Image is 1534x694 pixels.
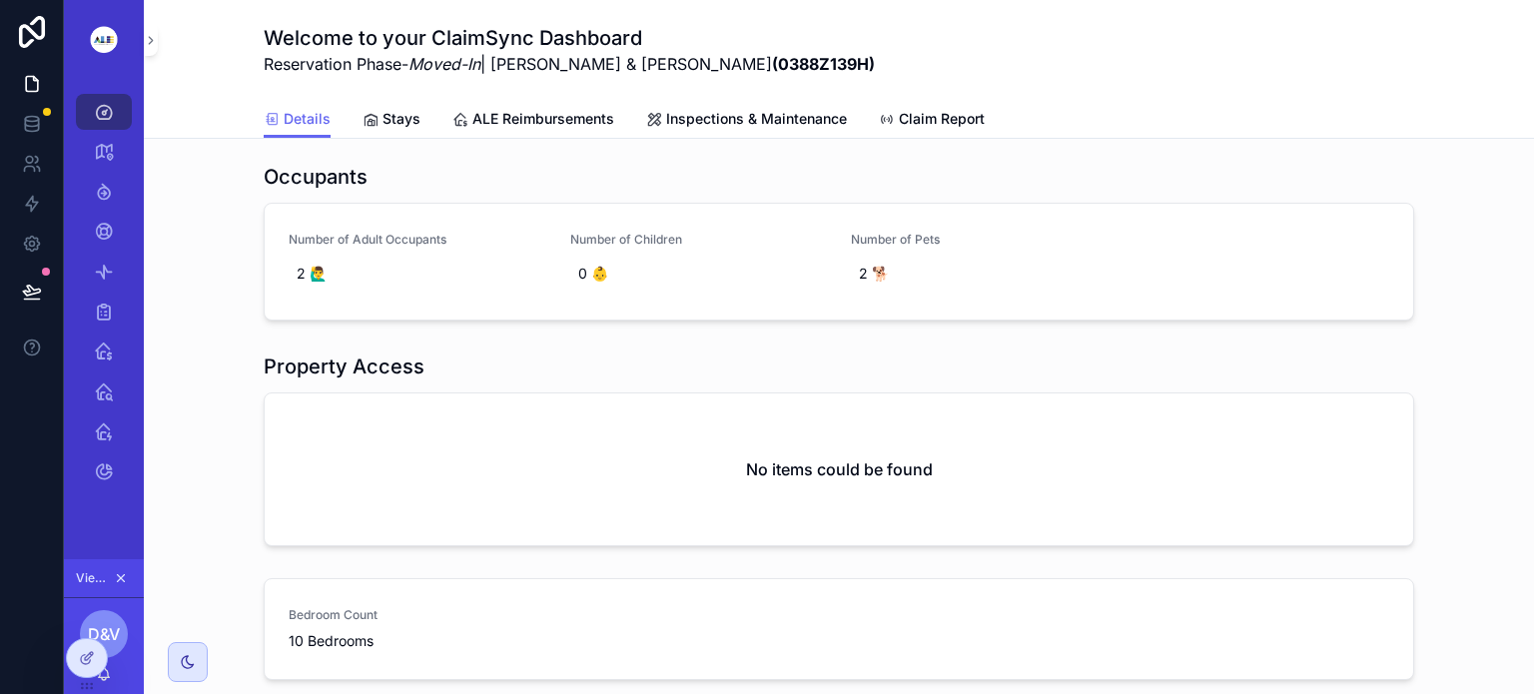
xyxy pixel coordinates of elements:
[746,457,933,481] h2: No items could be found
[264,163,368,191] h1: Occupants
[899,109,985,129] span: Claim Report
[578,264,820,284] span: 0 👶
[452,101,614,141] a: ALE Reimbursements
[264,101,331,139] a: Details
[264,52,875,76] span: Reservation Phase- | [PERSON_NAME] & [PERSON_NAME]
[383,109,420,129] span: Stays
[76,570,110,586] span: Viewing as [PERSON_NAME] & [PERSON_NAME]
[408,54,480,74] em: Moved-In
[646,101,847,141] a: Inspections & Maintenance
[88,622,120,646] span: D&V
[851,232,1109,248] span: Number of Pets
[76,26,132,55] img: App logo
[570,232,828,248] span: Number of Children
[264,352,424,380] h1: Property Access
[363,101,420,141] a: Stays
[297,264,538,284] span: 2 🙋‍♂️
[264,24,875,52] h1: Welcome to your ClaimSync Dashboard
[859,264,1101,284] span: 2 🐕
[772,54,875,74] strong: (0388Z139H)
[666,109,847,129] span: Inspections & Maintenance
[289,631,546,651] span: 10 Bedrooms
[879,101,985,141] a: Claim Report
[472,109,614,129] span: ALE Reimbursements
[289,232,546,248] span: Number of Adult Occupants
[289,607,546,623] span: Bedroom Count
[284,109,331,129] span: Details
[64,80,144,515] div: scrollable content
